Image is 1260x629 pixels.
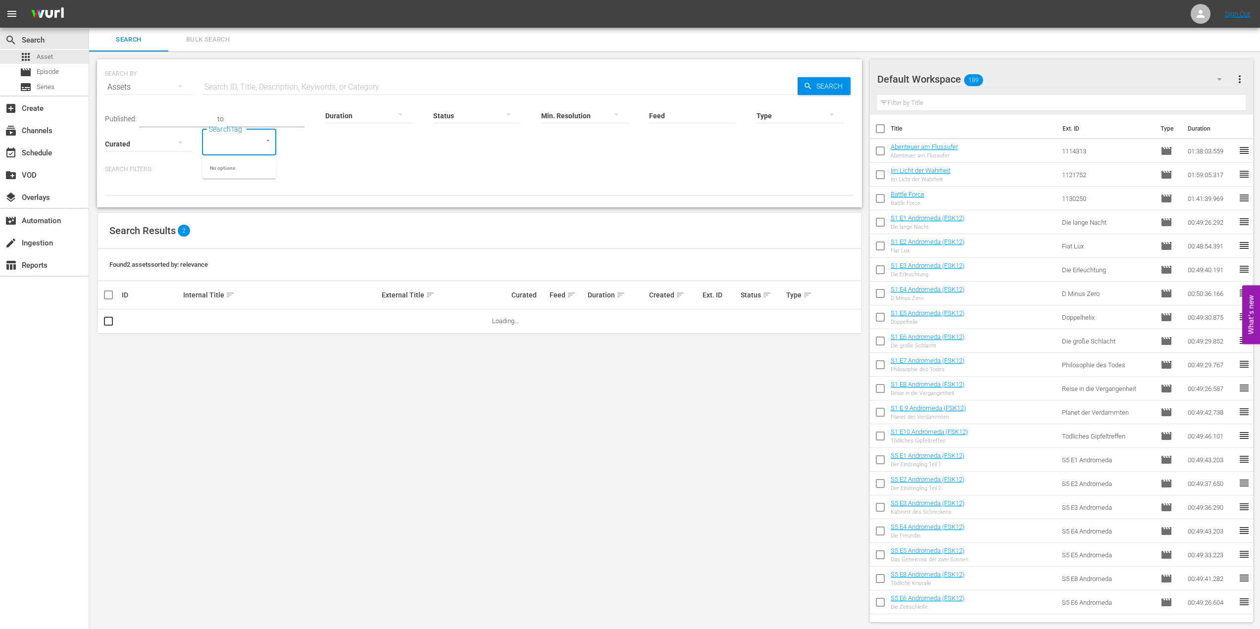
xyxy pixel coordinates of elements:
[1242,285,1260,344] button: Open Feedback Widget
[676,290,685,299] span: sort
[1238,192,1250,204] span: reorder
[1234,73,1246,85] span: more_vert
[1058,353,1157,377] td: Philosophie des Todes
[550,289,585,301] div: Feed
[649,289,700,301] div: Created
[1238,382,1250,394] span: reorder
[891,319,964,325] div: Doppelhelix
[122,291,180,299] div: ID
[1160,596,1172,608] span: Episode
[1058,163,1157,187] td: 1121752
[1184,210,1238,234] td: 00:49:26.292
[1058,495,1157,519] td: S5 E3 Andromeda
[891,247,964,254] div: Fiat Lux
[741,289,784,301] div: Status
[1160,193,1172,204] span: Episode
[891,404,966,412] a: S1 E 9 Andromeda (FSK12)
[5,192,17,203] span: Overlays
[1058,543,1157,567] td: S5 E5 Andromeda
[1155,115,1182,143] th: Type
[1225,10,1251,18] a: Sign Out
[567,290,576,299] span: sort
[1058,590,1157,614] td: S5 E6 Andromeda
[891,176,951,183] div: Im Licht der Wahrheit
[891,509,964,515] div: Kabinett des Schreckens
[5,259,17,271] span: Reports
[1238,477,1250,489] span: reorder
[1184,448,1238,472] td: 00:49:43.203
[1058,424,1157,448] td: Tödliches Gipfeltreffen
[263,136,273,145] button: Close
[891,262,964,269] a: S1 E3 Andromeda (FSK12)
[616,290,625,299] span: sort
[1160,454,1172,466] span: Episode
[891,191,924,198] a: Battle Force
[891,452,964,459] a: S5 E1 Andromeda (FSK12)
[891,499,964,507] a: S5 E3 Andromeda (FSK12)
[1058,210,1157,234] td: Die lange Nacht
[1160,335,1172,347] span: Episode
[1160,288,1172,299] span: Episode
[109,261,208,268] span: Found 2 assets sorted by: relevance
[891,594,964,602] a: S5 E6 Andromeda (FSK12)
[964,70,983,91] span: 189
[891,238,964,245] a: S1 E2 Andromeda (FSK12)
[1238,453,1250,465] span: reorder
[1238,525,1250,536] span: reorder
[798,77,851,95] button: Search
[891,476,964,483] a: S5 E2 Andromeda (FSK12)
[1184,377,1238,400] td: 00:49:26.587
[891,523,964,531] a: S5 E4 Andromeda (FSK12)
[24,2,71,26] img: ans4CAIJ8jUAAAAAAAAAAAAAAAAAAAAAAAAgQb4GAAAAAAAAAAAAAAAAAAAAAAAAJMjXAAAAAAAAAAAAAAAAAAAAAAAAgAT5G...
[588,289,646,301] div: Duration
[1058,567,1157,590] td: S5 E8 Andromeda
[1238,501,1250,513] span: reorder
[1160,406,1172,418] span: Episode
[1184,519,1238,543] td: 00:49:43.203
[891,390,964,396] div: Reise in die Vergangenheit
[1160,240,1172,252] span: Episode
[1238,572,1250,584] span: reorder
[1184,258,1238,282] td: 00:49:40.191
[1058,400,1157,424] td: Planet der Verdammten
[1238,596,1250,608] span: reorder
[891,143,958,150] a: Abenteuer am Flussufer
[891,604,964,610] div: Die Zeitschleife
[1184,400,1238,424] td: 00:49:42.738
[1184,495,1238,519] td: 00:49:36.290
[891,295,964,301] div: D Minus Zero
[1184,305,1238,329] td: 00:49:30.875
[891,485,964,491] div: Der Eindringling Teil 2
[5,102,17,114] span: Create
[1160,478,1172,489] span: Episode
[891,214,964,222] a: S1 E1 Andromeda (FSK12)
[891,224,964,230] div: Die lange Nacht
[891,571,964,578] a: S5 E8 Andromeda (FSK12)
[1238,311,1250,323] span: reorder
[511,291,547,299] div: Curated
[1160,216,1172,228] span: Episode
[5,237,17,249] span: Ingestion
[105,73,192,101] div: Assets
[891,532,964,539] div: Die Freundin
[1238,430,1250,441] span: reorder
[1184,567,1238,590] td: 00:49:41.282
[891,115,1057,143] th: Title
[1160,573,1172,584] span: Episode
[786,289,814,301] div: Type
[891,357,964,364] a: S1 E7 Andromeda (FSK12)
[891,556,968,563] div: Das Geheimnis der zwei Sonnen
[1238,406,1250,418] span: reorder
[1182,115,1241,143] th: Duration
[1184,590,1238,614] td: 00:49:26.604
[5,125,17,137] span: Channels
[1160,311,1172,323] span: Episode
[1160,145,1172,157] span: Episode
[105,165,854,174] p: Search Filters:
[20,81,32,93] span: Series
[891,286,964,293] a: S1 E4 Andromeda (FSK12)
[891,547,964,554] a: S5 E5 Andromeda (FSK12)
[95,34,162,46] span: Search
[762,290,771,299] span: sort
[1184,139,1238,163] td: 01:38:03.559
